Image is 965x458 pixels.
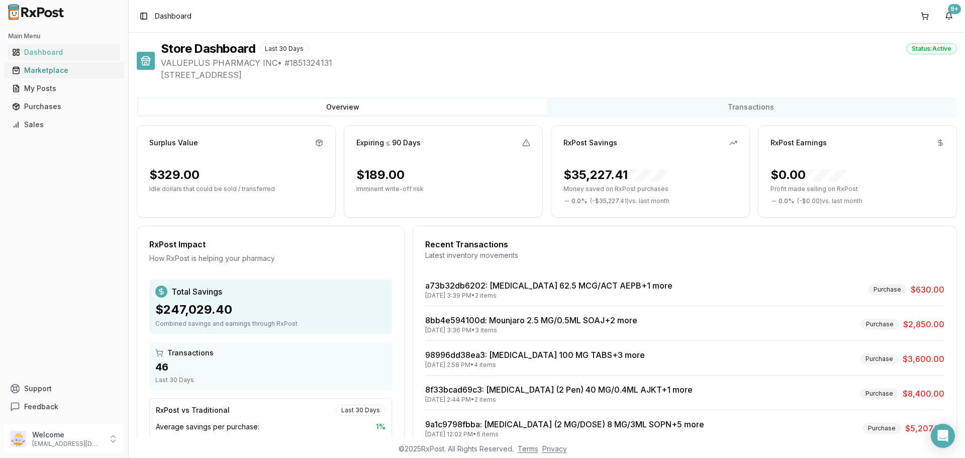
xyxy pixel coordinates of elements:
[149,185,323,193] p: Idle dollars that could be sold / transferred
[171,286,222,298] span: Total Savings
[161,57,957,69] span: VALUEPLUS PHARMACY INC • # 1851324131
[911,284,944,296] span: $630.00
[4,44,124,60] button: Dashboard
[518,444,538,453] a: Terms
[903,353,944,365] span: $3,600.00
[149,238,392,250] div: RxPost Impact
[4,398,124,416] button: Feedback
[563,138,617,148] div: RxPost Savings
[376,422,385,432] span: 1 %
[356,185,530,193] p: Imminent write-off risk
[12,120,116,130] div: Sales
[4,62,124,78] button: Marketplace
[156,422,259,432] span: Average savings per purchase:
[948,4,961,14] div: 9+
[425,326,637,334] div: [DATE] 3:36 PM • 3 items
[8,43,120,61] a: Dashboard
[8,116,120,134] a: Sales
[868,284,907,295] div: Purchase
[155,376,386,384] div: Last 30 Days
[770,167,846,183] div: $0.00
[931,424,955,448] div: Open Intercom Messenger
[563,185,737,193] p: Money saved on RxPost purchases
[12,65,116,75] div: Marketplace
[259,43,309,54] div: Last 30 Days
[571,197,587,205] span: 0.0 %
[12,102,116,112] div: Purchases
[155,302,386,318] div: $247,029.40
[32,440,102,448] p: [EMAIL_ADDRESS][DOMAIN_NAME]
[8,98,120,116] a: Purchases
[4,380,124,398] button: Support
[770,185,944,193] p: Profit made selling on RxPost
[779,197,794,205] span: 0.0 %
[12,47,116,57] div: Dashboard
[24,402,58,412] span: Feedback
[149,167,200,183] div: $329.00
[167,348,214,358] span: Transactions
[8,61,120,79] a: Marketplace
[903,388,944,400] span: $8,400.00
[906,43,957,54] div: Status: Active
[12,83,116,94] div: My Posts
[32,430,102,440] p: Welcome
[4,99,124,115] button: Purchases
[161,41,255,57] h1: Store Dashboard
[425,419,704,429] a: 9a1c9798fbba: [MEDICAL_DATA] (2 MG/DOSE) 8 MG/3ML SOPN+5 more
[156,405,230,415] div: RxPost vs Traditional
[356,138,421,148] div: Expiring ≤ 90 Days
[425,430,704,438] div: [DATE] 12:02 PM • 6 items
[425,361,645,369] div: [DATE] 2:58 PM • 4 items
[425,250,944,260] div: Latest inventory movements
[336,405,385,416] div: Last 30 Days
[4,117,124,133] button: Sales
[547,99,955,115] button: Transactions
[590,197,669,205] span: ( - $35,227.41 ) vs. last month
[563,167,668,183] div: $35,227.41
[941,8,957,24] button: 9+
[155,11,191,21] span: Dashboard
[425,396,693,404] div: [DATE] 2:44 PM • 2 items
[425,315,637,325] a: 8bb4e594100d: Mounjaro 2.5 MG/0.5ML SOAJ+2 more
[8,32,120,40] h2: Main Menu
[356,167,405,183] div: $189.00
[770,138,827,148] div: RxPost Earnings
[139,99,547,115] button: Overview
[155,360,386,374] div: 46
[425,281,672,291] a: a73b32db6202: [MEDICAL_DATA] 62.5 MCG/ACT AEPB+1 more
[425,350,645,360] a: 98996dd38ea3: [MEDICAL_DATA] 100 MG TABS+3 more
[860,319,899,330] div: Purchase
[4,4,68,20] img: RxPost Logo
[862,423,901,434] div: Purchase
[155,11,191,21] nav: breadcrumb
[10,431,26,447] img: User avatar
[4,80,124,97] button: My Posts
[8,79,120,98] a: My Posts
[903,318,944,330] span: $2,850.00
[149,253,392,263] div: How RxPost is helping your pharmacy
[905,422,944,434] span: $5,207.37
[149,138,198,148] div: Surplus Value
[425,238,944,250] div: Recent Transactions
[797,197,862,205] span: ( - $0.00 ) vs. last month
[542,444,567,453] a: Privacy
[425,385,693,395] a: 8f33bcad69c3: [MEDICAL_DATA] (2 Pen) 40 MG/0.4ML AJKT+1 more
[860,388,899,399] div: Purchase
[860,353,899,364] div: Purchase
[155,320,386,328] div: Combined savings and earnings through RxPost
[161,69,957,81] span: [STREET_ADDRESS]
[425,292,672,300] div: [DATE] 3:39 PM • 2 items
